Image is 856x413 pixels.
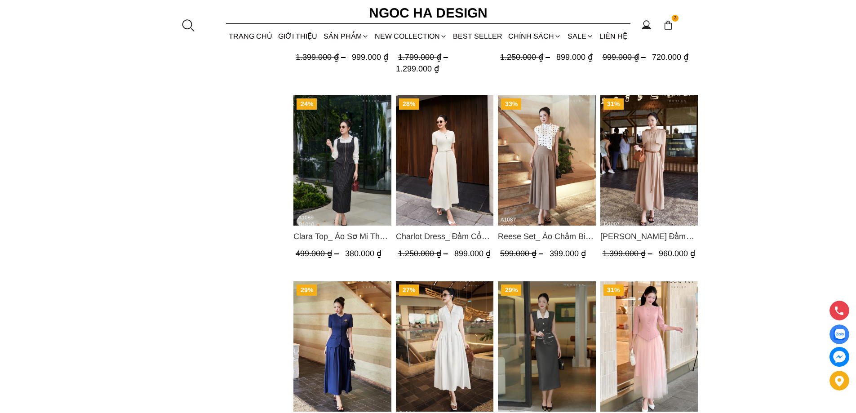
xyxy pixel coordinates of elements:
[352,53,388,62] span: 999.000 ₫
[500,53,552,62] span: 1.250.000 ₫
[550,249,586,258] span: 399.000 ₫
[293,281,391,412] img: Celeste Set_ Bộ Vest Cổ Tròn Chân Váy Nhún Xòe Màu Xanh Bò BJ142
[293,230,391,243] span: Clara Top_ Áo Sơ Mi Thô Cổ Đức Màu Trắng A1089
[600,281,698,412] a: Product image - Lily_ Áo Vest Cổ Tròn Tay Lừng Mix Chân Váy Lưới Màu Hồng A1082+CV140
[395,95,493,226] img: Charlot Dress_ Đầm Cổ Tròn Xếp Ly Giữa Kèm Đai Màu Kem D1009
[293,281,391,412] a: Product image - Celeste Set_ Bộ Vest Cổ Tròn Chân Váy Nhún Xòe Màu Xanh Bò BJ142
[652,53,688,62] span: 720.000 ₫
[498,230,596,243] a: Link to Reese Set_ Áo Chấm Bi Vai Chờm Mix Chân Váy Xếp Ly Hông Màu Nâu Tây A1087+CV142
[564,24,596,48] a: SALE
[556,53,593,62] span: 899.000 ₫
[672,15,679,22] span: 3
[395,64,439,73] span: 1.299.000 ₫
[395,281,493,412] a: Product image - Ella Dress_Đầm Xếp Ly Xòe Khóa Đồng Màu Trắng D1006
[498,95,596,226] a: Product image - Reese Set_ Áo Chấm Bi Vai Chờm Mix Chân Váy Xếp Ly Hông Màu Nâu Tây A1087+CV142
[602,53,648,62] span: 999.000 ₫
[293,95,391,226] a: Product image - Clara Top_ Áo Sơ Mi Thô Cổ Đức Màu Trắng A1089
[395,95,493,226] a: Product image - Charlot Dress_ Đầm Cổ Tròn Xếp Ly Giữa Kèm Đai Màu Kem D1009
[600,281,698,412] img: Lily_ Áo Vest Cổ Tròn Tay Lừng Mix Chân Váy Lưới Màu Hồng A1082+CV140
[600,230,698,243] a: Link to Helen Dress_ Đầm Xòe Choàng Vai Màu Bee Kaki D1007
[658,249,695,258] span: 960.000 ₫
[602,249,654,258] span: 1.399.000 ₫
[395,230,493,243] a: Link to Charlot Dress_ Đầm Cổ Tròn Xếp Ly Giữa Kèm Đai Màu Kem D1009
[498,95,596,226] img: Reese Set_ Áo Chấm Bi Vai Chờm Mix Chân Váy Xếp Ly Hông Màu Nâu Tây A1087+CV142
[596,24,630,48] a: LIÊN HỆ
[395,281,493,412] img: Ella Dress_Đầm Xếp Ly Xòe Khóa Đồng Màu Trắng D1006
[663,20,673,30] img: img-CART-ICON-ksit0nf1
[320,24,372,48] div: SẢN PHẨM
[600,95,698,226] img: Helen Dress_ Đầm Xòe Choàng Vai Màu Bee Kaki D1007
[454,249,490,258] span: 899.000 ₫
[600,95,698,226] a: Product image - Helen Dress_ Đầm Xòe Choàng Vai Màu Bee Kaki D1007
[398,53,450,62] span: 1.799.000 ₫
[829,324,849,344] a: Display image
[829,347,849,367] a: messenger
[275,24,320,48] a: GIỚI THIỆU
[498,281,596,412] img: Ivy Dress_ Đầm Bút Chì Vai Chờm Màu Ghi Mix Cổ Trắng D1005
[600,230,698,243] span: [PERSON_NAME] Đầm Xòe Choàng Vai Màu Bee Kaki D1007
[498,281,596,412] a: Product image - Ivy Dress_ Đầm Bút Chì Vai Chờm Màu Ghi Mix Cổ Trắng D1005
[226,24,275,48] a: TRANG CHỦ
[345,249,381,258] span: 380.000 ₫
[293,230,391,243] a: Link to Clara Top_ Áo Sơ Mi Thô Cổ Đức Màu Trắng A1089
[500,249,546,258] span: 599.000 ₫
[498,230,596,243] span: Reese Set_ Áo Chấm Bi Vai Chờm Mix Chân Váy Xếp Ly Hông Màu Nâu Tây A1087+CV142
[398,249,450,258] span: 1.250.000 ₫
[395,230,493,243] span: Charlot Dress_ Đầm Cổ Tròn Xếp Ly Giữa Kèm Đai Màu Kem D1009
[450,24,506,48] a: BEST SELLER
[296,53,348,62] span: 1.399.000 ₫
[834,329,845,340] img: Display image
[372,24,450,48] a: NEW COLLECTION
[293,95,391,226] img: Clara Top_ Áo Sơ Mi Thô Cổ Đức Màu Trắng A1089
[296,249,341,258] span: 499.000 ₫
[506,24,564,48] div: Chính sách
[361,2,496,24] a: Ngoc Ha Design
